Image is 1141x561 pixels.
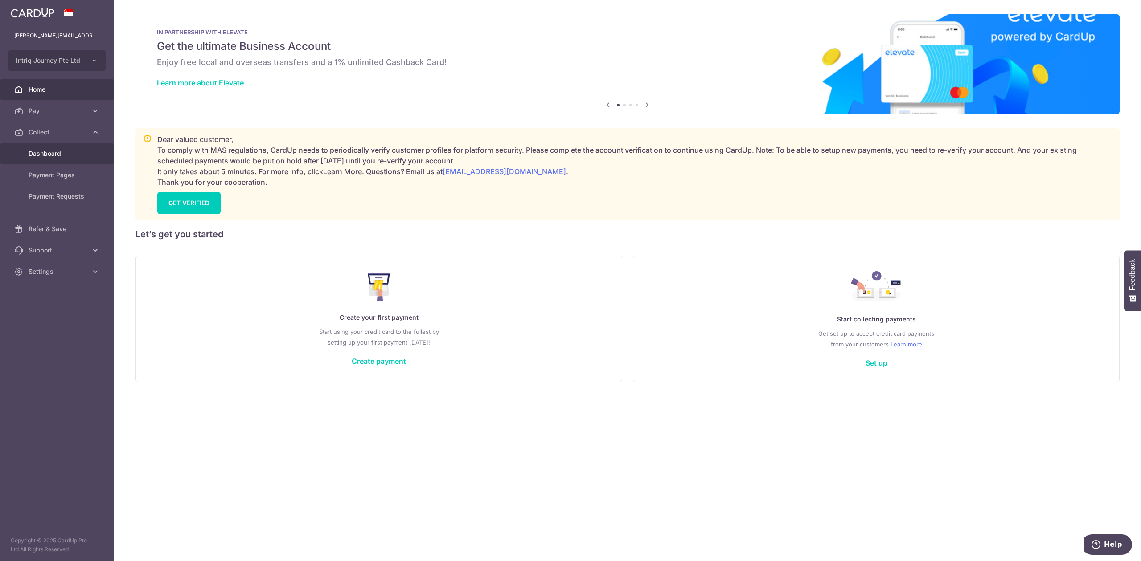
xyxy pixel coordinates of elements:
[352,357,406,366] a: Create payment
[154,326,604,348] p: Start using your credit card to the fullest by setting up your first payment [DATE]!
[11,7,54,18] img: CardUp
[29,106,87,115] span: Pay
[1084,534,1132,557] iframe: Opens a widget where you can find more information
[29,171,87,179] span: Payment Pages
[368,273,390,301] img: Make Payment
[866,358,887,367] a: Set up
[14,31,100,40] p: [PERSON_NAME][EMAIL_ADDRESS][DOMAIN_NAME]
[29,128,87,137] span: Collect
[16,56,82,65] span: Intriq Journey Pte Ltd
[651,314,1101,325] p: Start collecting payments
[157,78,244,87] a: Learn more about Elevate
[29,192,87,201] span: Payment Requests
[154,312,604,323] p: Create your first payment
[157,57,1098,68] h6: Enjoy free local and overseas transfers and a 1% unlimited Cashback Card!
[135,227,1120,241] h5: Let’s get you started
[29,149,87,158] span: Dashboard
[157,134,1112,187] p: Dear valued customer, To comply with MAS regulations, CardUp needs to periodically verify custome...
[891,339,922,350] a: Learn more
[29,246,87,255] span: Support
[135,14,1120,114] img: Renovation banner
[1124,250,1141,311] button: Feedback - Show survey
[157,39,1098,53] h5: Get the ultimate Business Account
[157,28,1098,36] p: IN PARTNERSHIP WITH ELEVATE
[29,224,87,233] span: Refer & Save
[157,192,221,214] a: GET VERIFIED
[443,167,566,176] a: [EMAIL_ADDRESS][DOMAIN_NAME]
[8,50,106,71] button: Intriq Journey Pte Ltd
[1129,259,1137,290] span: Feedback
[323,167,362,176] a: Learn More
[29,267,87,276] span: Settings
[851,271,902,303] img: Collect Payment
[29,85,87,94] span: Home
[651,328,1101,350] p: Get set up to accept credit card payments from your customers.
